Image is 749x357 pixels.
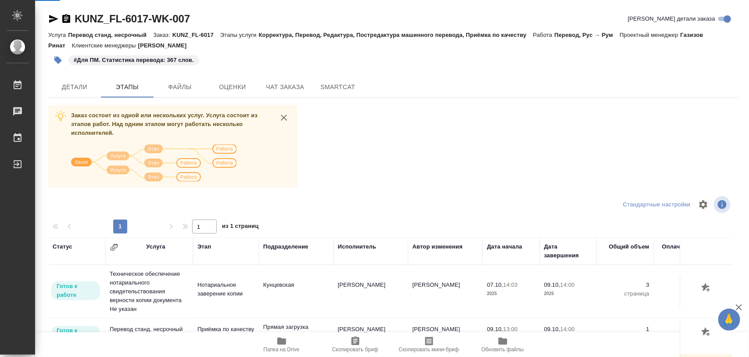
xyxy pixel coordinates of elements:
[718,309,740,331] button: 🙏
[54,82,96,93] span: Детали
[333,321,408,351] td: [PERSON_NAME]
[487,281,503,288] p: 07.10,
[658,281,706,289] p: 3
[138,42,194,49] p: [PERSON_NAME]
[71,112,258,136] span: Заказ состоит из одной или нескольких услуг. Услуга состоит из этапов работ. Над одним этапом мог...
[277,111,290,124] button: close
[72,42,138,49] p: Клиентские менеджеры
[245,332,319,357] button: Папка на Drive
[48,32,68,38] p: Услуга
[264,346,300,353] span: Папка на Drive
[658,242,706,260] div: Оплачиваемый объем
[259,318,333,353] td: Прямая загрузка (шаблонные документы)
[487,326,503,332] p: 09.10,
[601,289,649,298] p: страница
[544,242,592,260] div: Дата завершения
[408,276,483,307] td: [PERSON_NAME]
[408,321,483,351] td: [PERSON_NAME]
[466,332,540,357] button: Обновить файлы
[105,265,193,318] td: Техническое обеспечение нотариального свидетельствования верности копии документа Не указан
[601,325,649,334] p: 1
[48,14,59,24] button: Скопировать ссылку для ЯМессенджера
[159,82,201,93] span: Файлы
[259,32,533,38] p: Корректура, Перевод, Редактура, Постредактура машинного перевода, Приёмка по качеству
[172,32,220,38] p: KUNZ_FL-6017
[544,281,560,288] p: 09.10,
[412,242,462,251] div: Автор изменения
[259,276,333,307] td: Кунцевская
[699,281,714,296] button: Добавить оценку
[222,221,259,234] span: из 1 страниц
[392,332,466,357] button: Скопировать мини-бриф
[544,326,560,332] p: 09.10,
[197,325,254,334] p: Приёмка по качеству
[560,326,575,332] p: 14:00
[658,289,706,298] p: страница
[699,325,714,340] button: Добавить оценку
[333,276,408,307] td: [PERSON_NAME]
[317,82,359,93] span: SmartCat
[197,281,254,298] p: Нотариальное заверение копии
[57,326,95,344] p: Готов к работе
[620,32,680,38] p: Проектный менеджер
[481,346,524,353] span: Обновить файлы
[74,56,194,65] p: #Для ПМ. Статистика перевода: 367 слов.
[555,32,620,38] p: Перевод, Рус → Рум
[105,321,193,351] td: Перевод станд. несрочный Рус → Рум
[503,281,518,288] p: 14:03
[722,310,737,329] span: 🙏
[57,282,95,299] p: Готов к работе
[263,242,308,251] div: Подразделение
[693,194,714,215] span: Настроить таблицу
[601,281,649,289] p: 3
[487,289,535,298] p: 2025
[628,14,715,23] span: [PERSON_NAME] детали заказа
[533,32,555,38] p: Работа
[399,346,459,353] span: Скопировать мини-бриф
[68,32,153,38] p: Перевод станд. несрочный
[75,13,190,25] a: KUNZ_FL-6017-WK-007
[332,346,378,353] span: Скопировать бриф
[609,242,649,251] div: Общий объем
[106,82,148,93] span: Этапы
[146,242,165,251] div: Услуга
[153,32,172,38] p: Заказ:
[714,196,732,213] span: Посмотреть информацию
[487,242,522,251] div: Дата начала
[48,50,68,70] button: Добавить тэг
[544,289,592,298] p: 2025
[338,242,376,251] div: Исполнитель
[53,242,72,251] div: Статус
[110,243,118,252] button: Сгруппировать
[621,198,693,212] div: split button
[211,82,254,93] span: Оценки
[319,332,392,357] button: Скопировать бриф
[220,32,259,38] p: Этапы услуги
[560,281,575,288] p: 14:00
[658,325,706,334] p: 1
[197,242,211,251] div: Этап
[264,82,306,93] span: Чат заказа
[61,14,72,24] button: Скопировать ссылку
[503,326,518,332] p: 13:00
